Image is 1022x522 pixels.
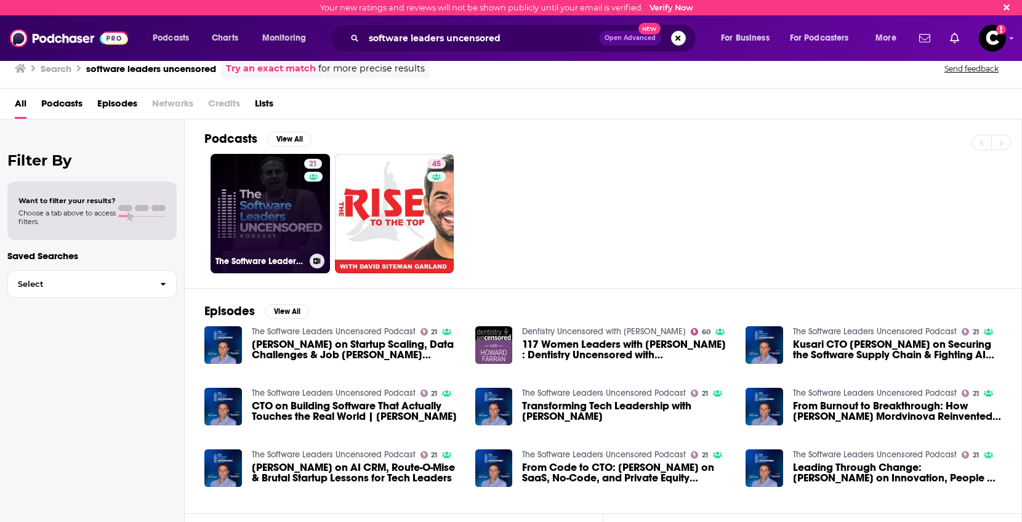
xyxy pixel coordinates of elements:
button: open menu [712,28,785,48]
a: All [15,94,26,119]
a: Dentistry Uncensored with Howard Farran [522,326,686,337]
h3: Search [41,63,71,74]
a: 21 [691,451,708,459]
span: Lists [255,94,273,119]
span: More [875,30,896,47]
a: The Software Leaders Uncensored Podcast [793,449,957,460]
span: 21 [973,452,979,458]
a: The Software Leaders Uncensored Podcast [252,326,416,337]
img: User Profile [979,25,1006,52]
span: 117 Women Leaders with [PERSON_NAME] : Dentistry Uncensored with [PERSON_NAME] [522,339,731,360]
span: For Podcasters [790,30,849,47]
span: 21 [431,391,437,396]
a: Podcasts [41,94,82,119]
img: Kusari CTO Michael Lieberman on Securing the Software Supply Chain & Fighting AI Slop Squatting [746,326,783,364]
span: From Burnout to Breakthrough: How [PERSON_NAME] Mordvinova Reinvented Startup Leadership [793,401,1002,422]
a: The Software Leaders Uncensored Podcast [522,388,686,398]
a: 21 [420,328,438,335]
a: Jason Tesser on Startup Scaling, Data Challenges & Job Hunt Lessons | Software Leaders Uncensored [252,339,461,360]
button: Open AdvancedNew [599,31,661,46]
span: 21 [431,452,437,458]
img: Leading Through Change: Mark Losey on Innovation, People & Software Strategy [746,449,783,487]
img: From Code to CTO: Jason Gilmore on SaaS, No-Code, and Private Equity Leadership [475,449,513,487]
img: From Burnout to Breakthrough: How Lena Skilarova Mordvinova Reinvented Startup Leadership [746,388,783,425]
a: 21 [962,390,979,397]
a: Try an exact match [226,62,316,76]
a: Charts [204,28,246,48]
span: Credits [208,94,240,119]
a: Jason Tesser on Startup Scaling, Data Challenges & Job Hunt Lessons | Software Leaders Uncensored [204,326,242,364]
a: Show notifications dropdown [945,28,964,49]
a: 21 [420,451,438,459]
a: Episodes [97,94,137,119]
span: 21 [973,391,979,396]
a: 21 [691,390,708,397]
span: 21 [973,329,979,335]
button: open menu [144,28,205,48]
a: Rick Schott on AI CRM, Route-O-Mise & Brutal Startup Lessons for Tech Leaders [252,462,461,483]
a: 21 [962,328,979,335]
button: View All [267,132,312,147]
a: 60 [691,328,710,335]
span: For Business [721,30,770,47]
p: Saved Searches [7,250,177,262]
span: Select [8,280,150,288]
a: Leading Through Change: Mark Losey on Innovation, People & Software Strategy [793,462,1002,483]
span: Choose a tab above to access filters. [18,209,116,226]
button: Show profile menu [979,25,1006,52]
a: 21 [962,451,979,459]
span: Transforming Tech Leadership with [PERSON_NAME] [522,401,731,422]
a: From Code to CTO: Jason Gilmore on SaaS, No-Code, and Private Equity Leadership [522,462,731,483]
a: Kusari CTO Michael Lieberman on Securing the Software Supply Chain & Fighting AI Slop Squatting [793,339,1002,360]
img: CTO on Building Software That Actually Touches the Real World | Kumar Srivastava [204,388,242,425]
a: CTO on Building Software That Actually Touches the Real World | Kumar Srivastava [252,401,461,422]
a: The Software Leaders Uncensored Podcast [522,449,686,460]
h2: Podcasts [204,131,257,147]
div: Your new ratings and reviews will not be shown publicly until your email is verified. [320,3,693,12]
a: 21The Software Leaders Uncensored Podcast [211,154,330,273]
a: 117 Women Leaders with Gina Dorfman : Dentistry Uncensored with Howard Farran [522,339,731,360]
span: Open Advanced [605,35,656,41]
button: Select [7,270,177,298]
button: open menu [867,28,912,48]
img: Rick Schott on AI CRM, Route-O-Mise & Brutal Startup Lessons for Tech Leaders [204,449,242,487]
a: The Software Leaders Uncensored Podcast [793,326,957,337]
button: open menu [254,28,322,48]
button: open menu [782,28,867,48]
svg: Email not verified [996,25,1006,34]
span: Kusari CTO [PERSON_NAME] on Securing the Software Supply Chain & Fighting AI Slop Squatting [793,339,1002,360]
span: for more precise results [318,62,425,76]
button: Send feedback [941,63,1002,74]
span: Podcasts [153,30,189,47]
span: [PERSON_NAME] on AI CRM, Route-O-Mise & Brutal Startup Lessons for Tech Leaders [252,462,461,483]
a: 45 [427,159,446,169]
a: 45 [335,154,454,273]
span: Leading Through Change: [PERSON_NAME] on Innovation, People & Software Strategy [793,462,1002,483]
a: PodcastsView All [204,131,312,147]
a: Transforming Tech Leadership with John Mann [522,401,731,422]
h3: software leaders uncensored [86,63,216,74]
span: Charts [212,30,238,47]
span: 45 [432,158,441,171]
span: [PERSON_NAME] on Startup Scaling, Data Challenges & Job [PERSON_NAME] Lessons | Software Leaders ... [252,339,461,360]
img: Transforming Tech Leadership with John Mann [475,388,513,425]
span: Networks [152,94,193,119]
a: The Software Leaders Uncensored Podcast [252,449,416,460]
a: From Burnout to Breakthrough: How Lena Skilarova Mordvinova Reinvented Startup Leadership [793,401,1002,422]
a: Show notifications dropdown [914,28,935,49]
div: Search podcasts, credits, & more... [342,24,708,52]
a: EpisodesView All [204,303,309,319]
a: 21 [420,390,438,397]
img: 117 Women Leaders with Gina Dorfman : Dentistry Uncensored with Howard Farran [475,326,513,364]
a: 21 [304,159,322,169]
